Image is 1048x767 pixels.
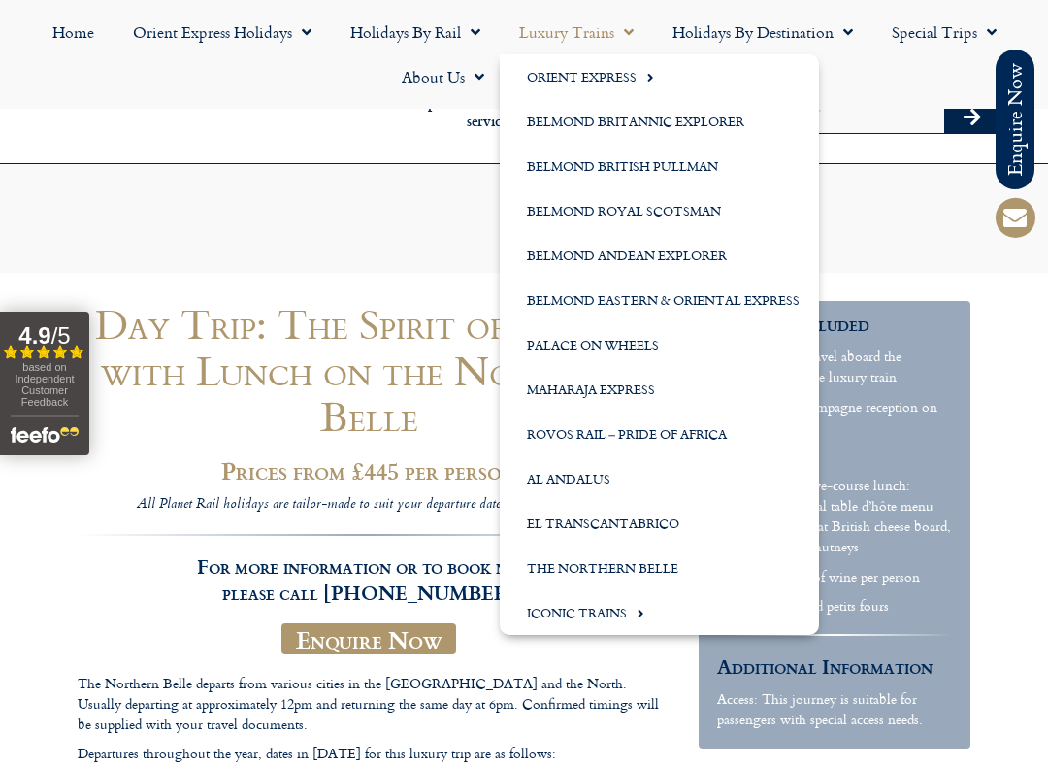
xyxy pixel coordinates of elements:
[500,456,819,501] a: Al Andalus
[500,99,819,144] a: Belmond Britannic Explorer
[500,10,653,54] a: Luxury Trains
[114,10,331,54] a: Orient Express Holidays
[500,412,819,456] a: Rovos Rail – Pride of Africa
[500,501,819,546] a: El Transcantabrico
[500,188,819,233] a: Belmond Royal Scotsman
[500,144,819,188] a: Belmond British Pullman
[10,10,1038,99] nav: Menu
[33,10,114,54] a: Home
[500,233,819,278] a: Belmond Andean Explorer
[944,102,1000,133] button: Search
[284,76,694,130] h6: [DATE] to [DATE] 9am – 5pm Outside of these times please leave a message on our 24/7 enquiry serv...
[500,367,819,412] a: Maharaja Express
[500,322,819,367] a: Palace on Wheels
[653,10,872,54] a: Holidays by Destination
[500,590,819,635] a: Iconic Trains
[500,54,819,99] a: Orient Express
[382,54,504,99] a: About Us
[872,10,1016,54] a: Special Trips
[331,10,500,54] a: Holidays by Rail
[500,278,819,322] a: Belmond Eastern & Oriental Express
[500,546,819,590] a: The Northern Belle
[500,54,819,635] ul: Luxury Trains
